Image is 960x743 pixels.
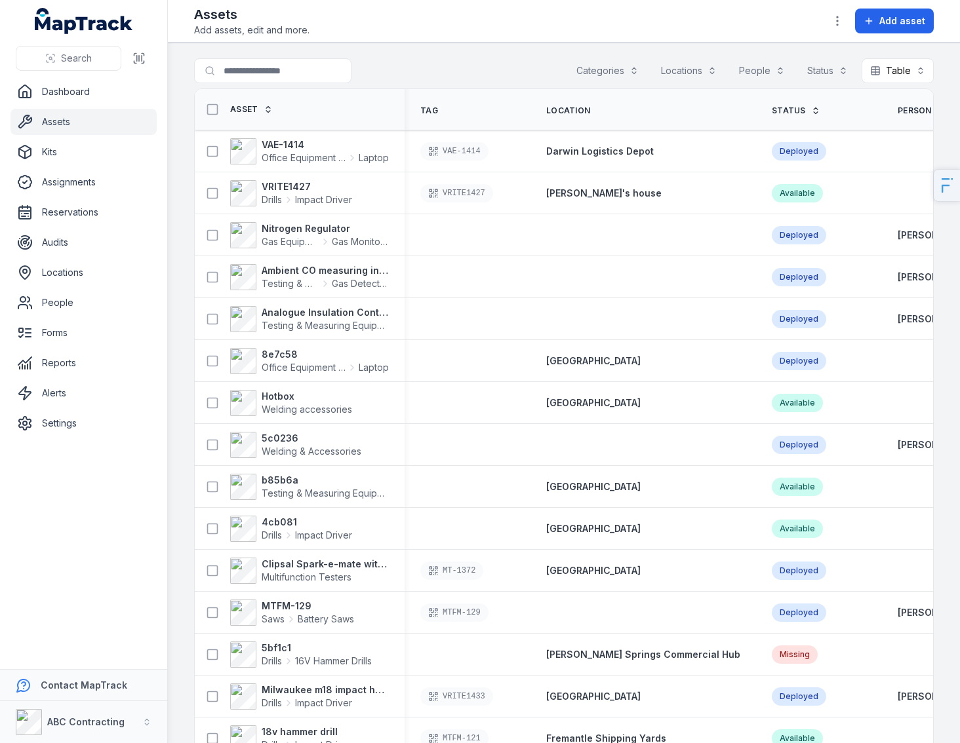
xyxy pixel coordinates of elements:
[262,138,389,151] strong: VAE-1414
[546,648,740,661] a: [PERSON_NAME] Springs Commercial Hub
[420,184,493,202] div: VRITE1427
[546,565,641,576] span: [GEOGRAPHIC_DATA]
[194,24,310,37] span: Add assets, edit and more.
[262,613,285,626] span: Saws
[772,268,826,286] div: Deployed
[298,613,354,626] span: Battery Saws
[420,687,493,706] div: VRITE1433
[230,390,352,416] a: HotboxWelding accessories
[799,58,856,83] button: Status
[10,350,157,376] a: Reports
[262,390,352,403] strong: Hotbox
[10,169,157,195] a: Assignments
[898,105,932,116] span: Person
[262,571,351,582] span: Multifunction Testers
[295,193,352,206] span: Impact Driver
[546,480,641,493] a: [GEOGRAPHIC_DATA]
[332,277,389,290] span: Gas Detectors
[546,481,641,492] span: [GEOGRAPHIC_DATA]
[230,138,389,164] a: VAE-1414Office Equipment & ITLaptop
[10,290,157,316] a: People
[772,478,823,496] div: Available
[546,690,641,703] a: [GEOGRAPHIC_DATA]
[772,352,826,370] div: Deployed
[262,487,398,499] span: Testing & Measuring Equipment
[262,151,346,164] span: Office Equipment & IT
[546,187,662,199] span: [PERSON_NAME]'s house
[546,145,654,157] span: Darwin Logistics Depot
[230,306,389,332] a: Analogue Insulation Continuity TesterTesting & Measuring Equipment
[420,105,438,116] span: Tag
[772,105,806,116] span: Status
[262,655,282,668] span: Drills
[16,46,121,71] button: Search
[262,725,352,738] strong: 18v hammer drill
[772,105,820,116] a: Status
[10,139,157,165] a: Kits
[262,264,389,277] strong: Ambient CO measuring instrument
[262,432,361,445] strong: 5c0236
[230,104,258,115] span: Asset
[772,184,823,202] div: Available
[772,310,826,328] div: Deployed
[546,564,641,577] a: [GEOGRAPHIC_DATA]
[262,696,282,710] span: Drills
[262,235,319,248] span: Gas Equipment
[262,516,352,529] strong: 4cb081
[295,655,372,668] span: 16V Hammer Drills
[420,603,489,622] div: MTFM-129
[41,679,127,691] strong: Contact MapTrack
[420,562,483,580] div: MT-1372
[194,5,310,24] h2: Assets
[230,432,361,458] a: 5c0236Welding & Accessories
[772,226,826,244] div: Deployed
[230,683,389,710] a: Milwaukee m18 impact hammer drillDrillsImpact Driver
[10,229,157,256] a: Audits
[730,58,793,83] button: People
[262,529,282,542] span: Drills
[772,520,823,538] div: Available
[35,8,133,34] a: MapTrack
[772,142,826,161] div: Deployed
[230,474,389,500] a: b85b6aTesting & Measuring Equipment
[262,348,389,361] strong: 8e7c58
[10,410,157,436] a: Settings
[546,354,641,368] a: [GEOGRAPHIC_DATA]
[262,683,389,696] strong: Milwaukee m18 impact hammer drill
[295,529,352,542] span: Impact Driver
[10,259,157,286] a: Locations
[262,558,389,571] strong: Clipsal Spark-e-mate with Bags & Accessories
[420,142,489,161] div: VAE-1414
[230,180,352,206] a: VRITE1427DrillsImpact Driver
[230,516,352,542] a: 4cb081DrillsImpact Driver
[772,394,823,412] div: Available
[230,600,354,626] a: MTFM-129SawsBattery Saws
[230,348,389,374] a: 8e7c58Office Equipment & ITLaptop
[10,109,157,135] a: Assets
[47,716,125,727] strong: ABC Contracting
[262,277,319,290] span: Testing & Measuring Equipment
[262,641,372,655] strong: 5bf1c1
[772,436,826,454] div: Deployed
[772,645,818,664] div: Missing
[546,145,654,158] a: Darwin Logistics Depot
[230,558,389,584] a: Clipsal Spark-e-mate with Bags & AccessoriesMultifunction Testers
[10,199,157,225] a: Reservations
[359,361,389,374] span: Laptop
[10,320,157,346] a: Forms
[772,603,826,622] div: Deployed
[262,600,354,613] strong: MTFM-129
[262,361,346,374] span: Office Equipment & IT
[10,79,157,105] a: Dashboard
[772,562,826,580] div: Deployed
[546,523,641,534] span: [GEOGRAPHIC_DATA]
[230,264,389,290] a: Ambient CO measuring instrumentTesting & Measuring EquipmentGas Detectors
[262,222,389,235] strong: Nitrogen Regulator
[61,52,92,65] span: Search
[10,380,157,406] a: Alerts
[652,58,725,83] button: Locations
[332,235,389,248] span: Gas Monitors - Methane
[546,397,641,408] span: [GEOGRAPHIC_DATA]
[546,396,641,410] a: [GEOGRAPHIC_DATA]
[546,691,641,702] span: [GEOGRAPHIC_DATA]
